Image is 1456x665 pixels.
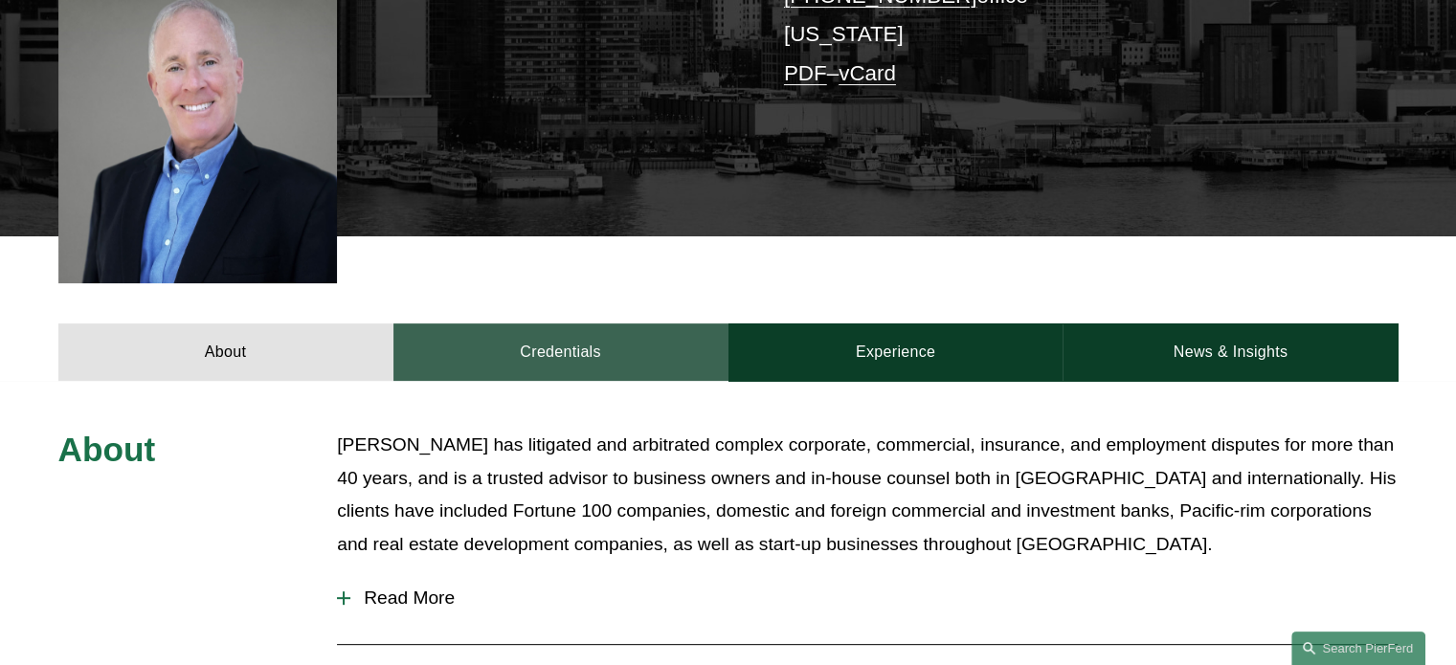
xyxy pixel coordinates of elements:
[337,429,1398,561] p: [PERSON_NAME] has litigated and arbitrated complex corporate, commercial, insurance, and employme...
[393,323,728,381] a: Credentials
[1063,323,1398,381] a: News & Insights
[1291,632,1425,665] a: Search this site
[58,323,393,381] a: About
[58,431,156,468] span: About
[337,573,1398,623] button: Read More
[784,61,827,85] a: PDF
[350,587,1398,609] span: Read More
[728,323,1064,381] a: Experience
[839,61,896,85] a: vCard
